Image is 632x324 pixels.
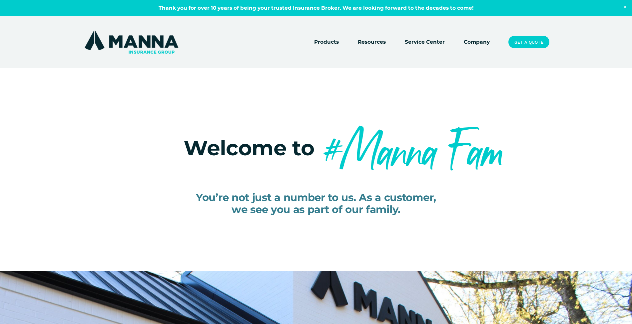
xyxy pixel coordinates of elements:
span: Welcome to [184,135,314,161]
a: folder dropdown [358,37,386,47]
span: You’re not just a number to us. As a customer, we see you as part of our family. [196,191,436,215]
img: Manna Insurance Group [83,29,180,55]
a: folder dropdown [314,37,339,47]
a: Company [464,37,490,47]
span: Resources [358,38,386,46]
a: Service Center [405,37,445,47]
a: Get a Quote [508,36,549,48]
span: Products [314,38,339,46]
